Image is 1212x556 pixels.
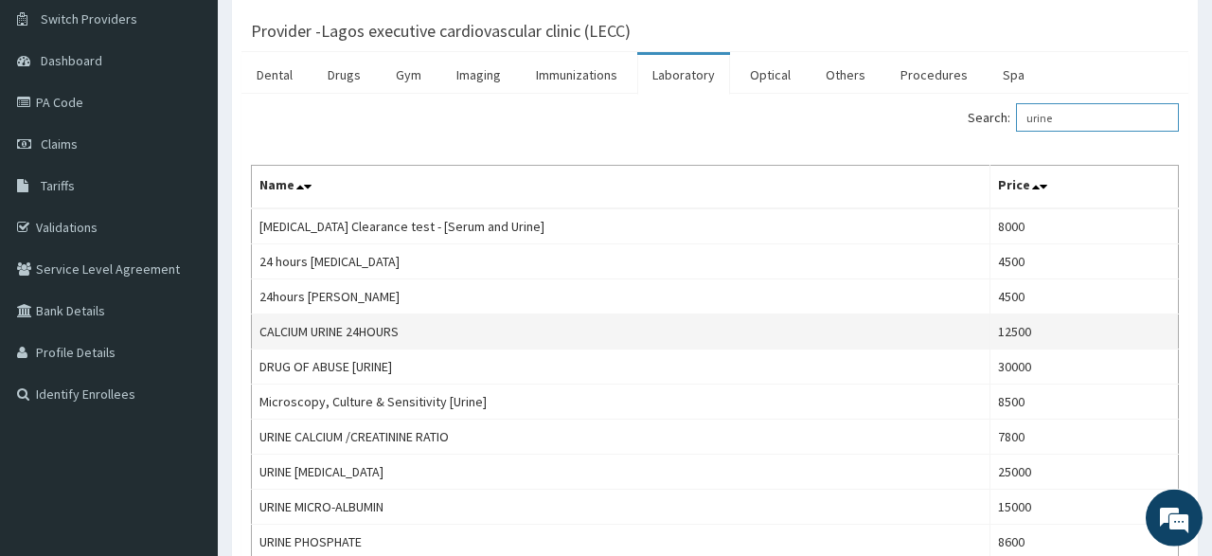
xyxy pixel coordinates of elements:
[311,9,356,55] div: Minimize live chat window
[637,55,730,95] a: Laboratory
[35,95,77,142] img: d_794563401_company_1708531726252_794563401
[252,350,990,385] td: DRUG OF ABUSE [URINE]
[990,314,1179,350] td: 12500
[990,279,1179,314] td: 4500
[252,208,990,244] td: [MEDICAL_DATA] Clearance test - [Serum and Urine]
[381,55,437,95] a: Gym
[990,244,1179,279] td: 4500
[241,55,308,95] a: Dental
[990,490,1179,525] td: 15000
[98,106,318,131] div: Chat with us now
[41,52,102,69] span: Dashboard
[968,103,1179,132] label: Search:
[990,166,1179,209] th: Price
[110,161,261,352] span: We're online!
[990,350,1179,385] td: 30000
[990,208,1179,244] td: 8000
[251,23,631,40] h3: Provider - Lagos executive cardiovascular clinic (LECC)
[1016,103,1179,132] input: Search:
[312,55,376,95] a: Drugs
[252,455,990,490] td: URINE [MEDICAL_DATA]
[811,55,881,95] a: Others
[735,55,806,95] a: Optical
[252,385,990,420] td: Microscopy, Culture & Sensitivity [Urine]
[252,166,990,209] th: Name
[988,55,1040,95] a: Spa
[252,244,990,279] td: 24 hours [MEDICAL_DATA]
[252,279,990,314] td: 24hours [PERSON_NAME]
[252,314,990,350] td: CALCIUM URINE 24HOURS
[9,362,361,428] textarea: Type your message and hit 'Enter'
[41,10,137,27] span: Switch Providers
[885,55,983,95] a: Procedures
[41,135,78,152] span: Claims
[252,490,990,525] td: URINE MICRO-ALBUMIN
[252,420,990,455] td: URINE CALCIUM /CREATININE RATIO
[521,55,633,95] a: Immunizations
[41,177,75,194] span: Tariffs
[990,420,1179,455] td: 7800
[990,455,1179,490] td: 25000
[441,55,516,95] a: Imaging
[990,385,1179,420] td: 8500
